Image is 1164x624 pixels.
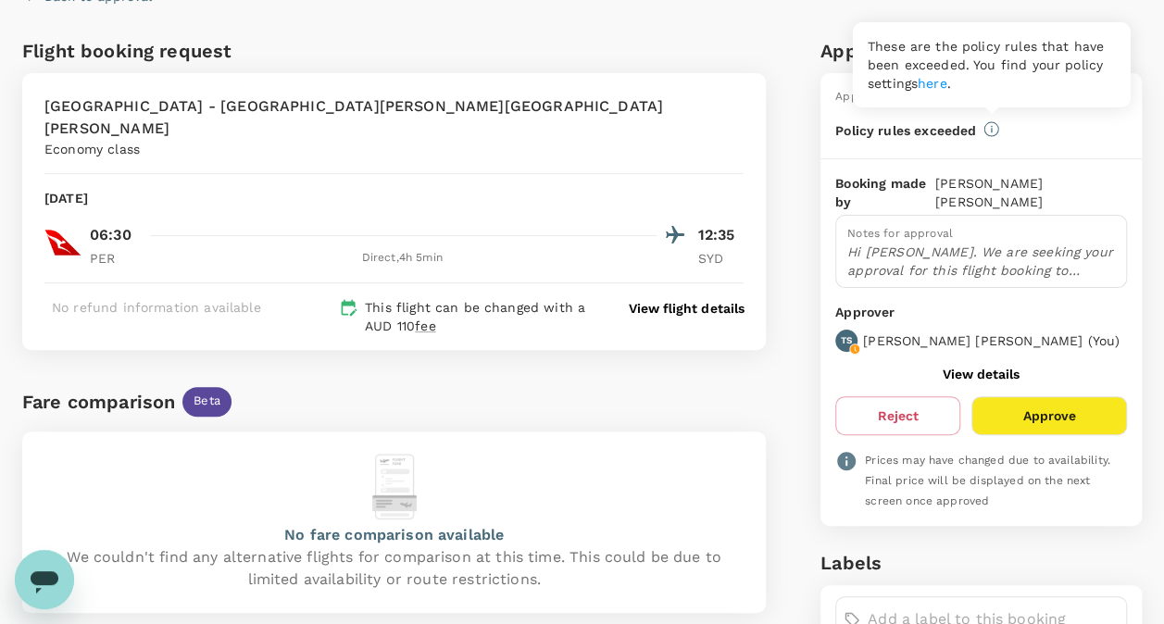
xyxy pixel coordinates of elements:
h6: Labels [820,548,1142,578]
p: PER [90,249,136,268]
img: QF [44,224,81,261]
p: [PERSON_NAME] [PERSON_NAME] ( You ) [863,331,1120,350]
p: This flight can be changed with a AUD 110 [365,298,596,335]
p: No fare comparison available [284,524,504,546]
div: Approval status [835,88,923,106]
div: These are the policy rules that have been exceeded. You find your policy settings . [853,22,1131,107]
p: SYD [697,249,744,268]
button: View details [943,367,1020,381]
div: Fare comparison [22,387,175,417]
p: Policy rules exceeded [835,121,976,140]
p: 06:30 [90,224,131,246]
p: Hi [PERSON_NAME]. We are seeking your approval for this flight booking to [GEOGRAPHIC_DATA]. [847,243,1115,280]
p: 12:35 [697,224,744,246]
button: Reject [835,396,960,435]
img: flight-alternative-empty-logo [372,454,417,519]
div: Direct , 4h 5min [147,249,657,268]
button: View flight details [629,299,744,318]
span: Notes for approval [847,227,953,240]
p: TS [841,334,852,347]
span: fee [415,318,435,333]
p: [DATE] [44,189,88,207]
span: Prices may have changed due to availability. Final price will be displayed on the next screen onc... [865,454,1110,507]
h6: Flight booking request [22,36,391,66]
p: We couldn't find any alternative flights for comparison at this time. This could be due to limite... [44,546,744,591]
p: No refund information available [52,298,261,317]
p: [GEOGRAPHIC_DATA] - [GEOGRAPHIC_DATA][PERSON_NAME][GEOGRAPHIC_DATA][PERSON_NAME] [44,95,744,140]
span: Beta [182,393,232,410]
p: Economy class [44,140,140,158]
p: Booking made by [835,174,935,211]
a: here [918,76,947,91]
p: Approver [835,303,1127,322]
p: [PERSON_NAME] [PERSON_NAME] [935,174,1127,211]
h6: Approval details [820,36,1142,66]
button: Approve [971,396,1127,435]
iframe: Button to launch messaging window [15,550,74,609]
